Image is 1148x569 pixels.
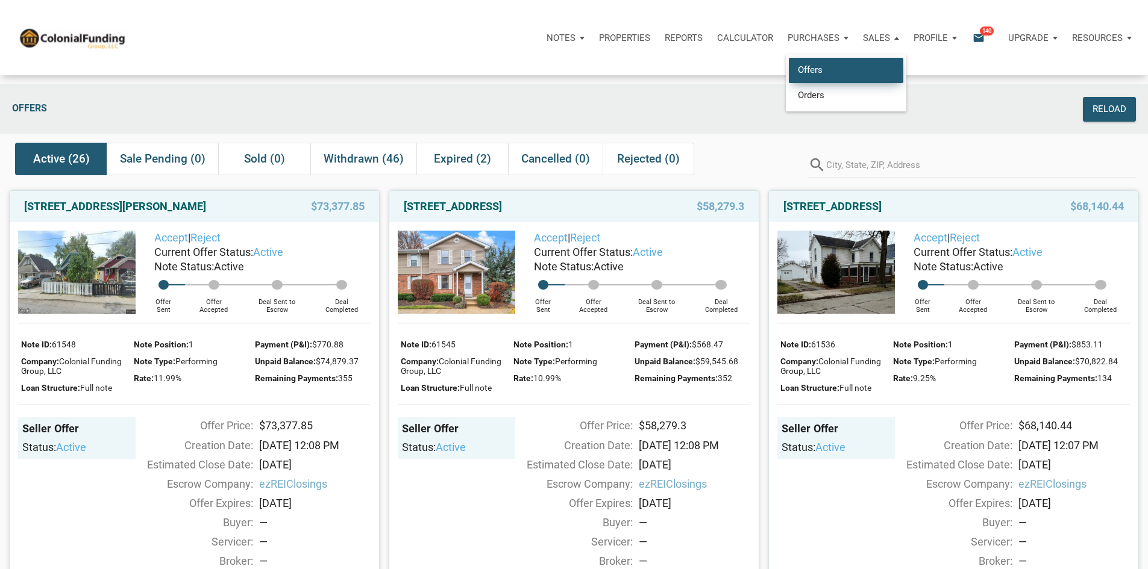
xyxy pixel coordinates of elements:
div: Buyer: [130,514,253,530]
button: email140 [964,20,1001,56]
span: Withdrawn (46) [324,152,404,166]
span: Rate: [513,373,533,383]
div: Creation Date: [889,437,1012,453]
span: $74,879.37 [316,356,359,366]
span: Status: [402,441,436,453]
p: Profile [914,33,948,43]
a: Properties [592,20,657,56]
div: — [259,553,371,569]
span: Colonial Funding Group, LLC [401,356,501,376]
a: Accept [154,231,188,244]
span: $68,140.44 [1070,199,1124,214]
span: 61548 [52,340,76,349]
span: Unpaid Balance: [635,356,695,366]
span: Current Offer Status: [154,246,253,258]
div: Offer Price: [130,417,253,434]
div: Offer Sent [142,290,186,314]
i: search [808,151,826,178]
span: $853.11 [1071,340,1103,349]
button: Profile [906,20,964,56]
a: Sales OffersOrders [856,20,906,56]
a: [STREET_ADDRESS][PERSON_NAME] [24,199,206,214]
div: Offers [6,97,858,122]
div: [DATE] [633,495,756,511]
div: Broker: [509,553,633,569]
div: [DATE] [253,456,377,473]
div: Sold (0) [218,143,310,175]
span: Cancelled (0) [521,152,590,166]
div: Expired (2) [416,143,508,175]
span: ezREIClosings [259,476,371,492]
span: Note Position: [513,340,568,349]
span: Current Offer Status: [914,246,1012,258]
div: — [1018,533,1130,550]
p: Sales [863,33,890,43]
a: Calculator [710,20,780,56]
span: Status: [22,441,56,453]
span: 134 [1097,373,1112,383]
span: active [1012,246,1043,258]
div: Deal Sent to Escrow [242,290,312,314]
span: Performing [935,356,977,366]
span: Unpaid Balance: [255,356,316,366]
div: Offer Expires: [509,495,633,511]
span: Unpaid Balance: [1014,356,1075,366]
span: Note Type: [513,356,555,366]
div: Servicer: [509,533,633,550]
a: Offers [789,58,903,82]
span: Rate: [893,373,913,383]
span: Note Status: [154,260,214,273]
span: Note Status: [534,260,594,273]
span: Note Status: [914,260,973,273]
p: Calculator [717,33,773,43]
div: Deal Completed [1071,290,1130,314]
div: Creation Date: [130,437,253,453]
span: Full note [80,383,112,393]
span: Active [214,260,244,273]
button: Notes [539,20,592,56]
div: — [639,553,750,569]
button: Resources [1065,20,1139,56]
span: active [56,441,86,453]
span: 9.25% [913,373,936,383]
div: [DATE] [633,456,756,473]
span: Performing [175,356,218,366]
div: — [639,533,750,550]
span: Sold (0) [244,152,285,166]
button: Upgrade [1001,20,1065,56]
span: 1 [189,340,193,349]
div: Withdrawn (46) [310,143,416,175]
img: 576780 [398,231,515,314]
span: Payment (P&I): [255,340,312,349]
div: Buyer: [889,514,1012,530]
a: [STREET_ADDRESS] [783,199,882,214]
span: ezREIClosings [639,476,750,492]
div: $68,140.44 [1012,417,1136,434]
p: Resources [1072,33,1123,43]
span: Full note [460,383,492,393]
span: Note Position: [893,340,948,349]
button: Purchases [780,20,856,56]
div: Deal Completed [692,290,750,314]
span: 11.99% [154,373,181,383]
a: Accept [534,231,568,244]
div: Offer Sent [901,290,945,314]
div: Estimated Close Date: [130,456,253,473]
span: Remaining Payments: [1014,373,1097,383]
span: Company: [780,356,818,366]
div: — [259,533,371,550]
span: Rate: [134,373,154,383]
span: | [534,231,600,244]
span: Note ID: [780,340,811,349]
div: Offer Price: [889,417,1012,434]
div: Deal Sent to Escrow [622,290,692,314]
span: $73,377.85 [311,199,365,214]
div: Estimated Close Date: [509,456,633,473]
div: [DATE] [1012,456,1136,473]
div: [DATE] [1012,495,1136,511]
span: | [914,231,980,244]
div: Offer Accepted [185,290,242,314]
span: $59,545.68 [695,356,738,366]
